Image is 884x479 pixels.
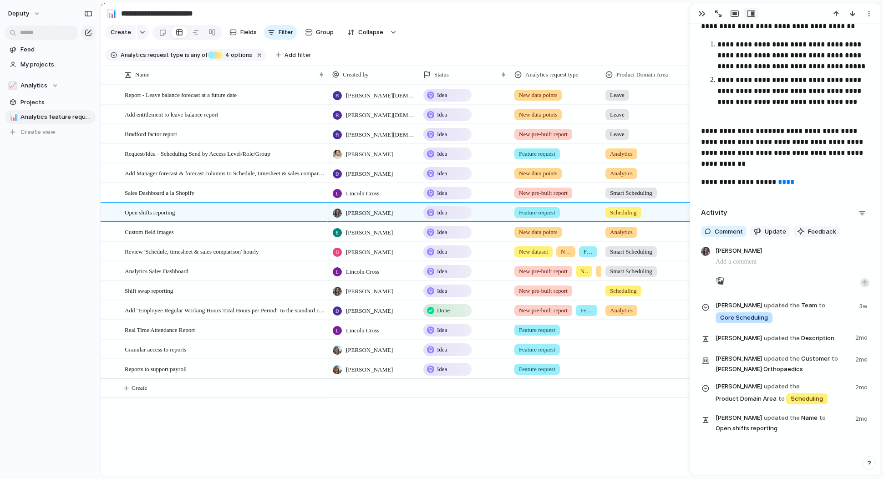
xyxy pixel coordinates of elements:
span: Leave [610,130,625,139]
span: options [223,51,252,59]
span: Idea [437,267,447,276]
span: 2mo [855,331,869,342]
span: Sales Dashboard a la Shopify [125,187,194,198]
span: Core Scheduling [720,313,768,322]
span: Analytics feature requests [20,112,92,122]
span: Idea [437,326,447,335]
span: New pre-built report [519,189,568,198]
span: New pre-built report [519,267,568,276]
span: Projects [20,98,92,107]
span: New data points [519,169,557,178]
span: Filter [279,28,293,37]
span: [PERSON_NAME] [346,209,393,218]
span: updated the [764,301,800,310]
button: Create view [5,125,96,139]
button: 📊 [8,112,17,122]
div: 📈 [8,81,17,90]
span: New dataset [580,267,588,276]
span: Update [765,227,786,236]
span: [PERSON_NAME] Orthopaedics [716,365,803,374]
span: New pre-built report [519,130,568,139]
span: Idea [437,247,447,256]
span: 3w [859,300,869,311]
span: updated the [764,413,800,423]
span: Custom field images [125,226,174,237]
span: Feature request [519,345,555,354]
span: Idea [437,189,447,198]
span: Team [716,300,854,324]
span: Analytics [20,81,47,90]
button: deputy [4,6,45,21]
span: Feature request [519,326,555,335]
span: New dataset [519,247,548,256]
div: 📊 [107,7,117,20]
span: Add Manager forecast & forecast columns to Schedule, timesheet & sales comparison report [125,168,325,178]
span: Lincoln Cross [346,267,379,276]
span: 2mo [855,381,869,392]
h2: Activity [701,208,727,218]
span: Add filter [285,51,311,59]
button: Create [105,25,136,40]
span: Open shifts reporting [125,207,175,217]
span: [PERSON_NAME] [346,248,393,257]
span: to [819,301,825,310]
span: My projects [20,60,92,69]
span: Leave [610,91,625,100]
button: 📊 [105,6,119,21]
span: Bradford factor report [125,128,177,139]
span: Analytics [610,169,633,178]
span: [PERSON_NAME] [716,246,762,256]
span: Fields [240,28,257,37]
span: Group [316,28,334,37]
span: Collapse [358,28,383,37]
a: 📊Analytics feature requests [5,110,96,124]
span: Product Domain Area [716,381,850,405]
span: New data points [519,228,557,237]
span: Reports to support payroll [125,363,187,374]
span: Create [132,383,147,392]
span: Leave [610,110,625,119]
span: [PERSON_NAME] [346,306,393,316]
span: Idea [437,228,447,237]
span: Lincoln Cross [346,326,379,335]
span: Granular access to reports [125,344,186,354]
span: Idea [437,345,447,354]
span: Done [437,306,450,315]
span: Smart Scheduling [610,267,652,276]
span: Created by [343,70,369,79]
button: Collapse [342,25,388,40]
span: Analytics [610,149,633,158]
a: My projects [5,58,96,71]
span: [PERSON_NAME] [346,150,393,159]
span: New data points [519,110,557,119]
span: Lincoln Cross [346,189,379,198]
span: 4 [223,51,231,58]
span: Smart Scheduling [610,247,652,256]
span: Name Open shifts reporting [716,413,850,433]
span: Request/Idea - Scheduling Send by Access Level/Role/Group [125,148,270,158]
span: New pre-built report [519,306,568,315]
span: Feature request [580,306,593,315]
span: [PERSON_NAME] [716,301,762,310]
span: Description [716,331,850,344]
span: [PERSON_NAME][DEMOGRAPHIC_DATA] [346,130,415,139]
span: New data points [561,247,571,256]
span: any of [189,51,207,59]
span: Analytics request type [121,51,183,59]
span: [PERSON_NAME] [346,346,393,355]
span: Scheduling [791,394,823,403]
span: updated the [764,354,800,363]
span: [PERSON_NAME][DEMOGRAPHIC_DATA] [346,91,415,100]
span: [PERSON_NAME] [346,365,393,374]
span: [PERSON_NAME] [346,169,393,178]
span: Customer [716,353,850,374]
span: Review 'Schedule, timesheet & sales comparison' hourly [125,246,259,256]
span: [PERSON_NAME] [346,287,393,296]
span: [PERSON_NAME][DEMOGRAPHIC_DATA] [346,111,415,120]
span: updated the [764,334,800,343]
span: Idea [437,208,447,217]
span: Analytics [610,228,633,237]
span: to [778,394,785,403]
button: 4 options [208,50,254,60]
span: Analytics request type [525,70,578,79]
